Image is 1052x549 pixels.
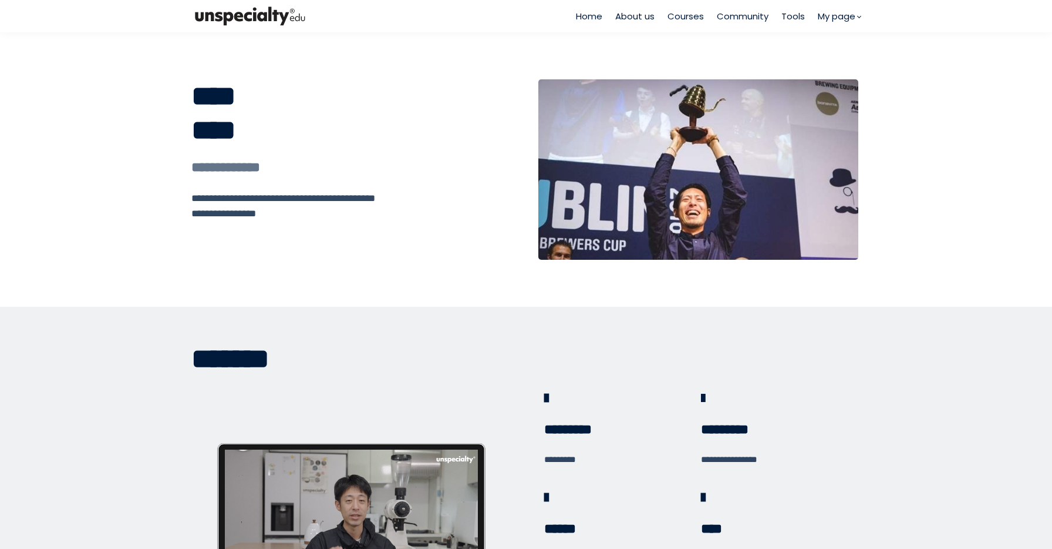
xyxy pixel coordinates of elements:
a: My page [818,9,861,23]
img: bc390a18feecddb333977e298b3a00a1.png [191,4,309,28]
span: My page [818,9,855,23]
a: Community [717,9,768,23]
a: Home [576,9,602,23]
a: About us [615,9,655,23]
a: Tools [781,9,805,23]
a: Courses [667,9,704,23]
